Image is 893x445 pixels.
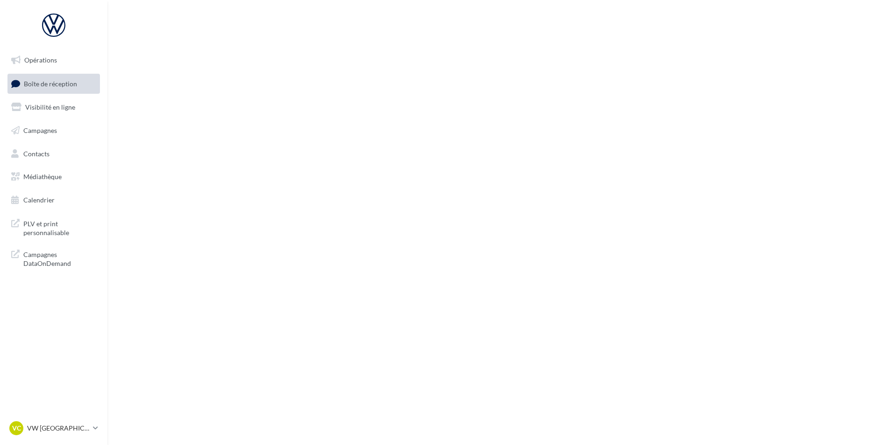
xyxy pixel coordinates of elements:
[23,126,57,134] span: Campagnes
[25,103,75,111] span: Visibilité en ligne
[23,217,96,237] span: PLV et print personnalisable
[6,144,102,164] a: Contacts
[24,56,57,64] span: Opérations
[23,173,62,181] span: Médiathèque
[6,50,102,70] a: Opérations
[6,190,102,210] a: Calendrier
[12,424,21,433] span: VC
[6,244,102,272] a: Campagnes DataOnDemand
[6,97,102,117] a: Visibilité en ligne
[23,149,50,157] span: Contacts
[24,79,77,87] span: Boîte de réception
[6,74,102,94] a: Boîte de réception
[23,196,55,204] span: Calendrier
[7,419,100,437] a: VC VW [GEOGRAPHIC_DATA]
[27,424,89,433] p: VW [GEOGRAPHIC_DATA]
[6,214,102,241] a: PLV et print personnalisable
[23,248,96,268] span: Campagnes DataOnDemand
[6,121,102,140] a: Campagnes
[6,167,102,187] a: Médiathèque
